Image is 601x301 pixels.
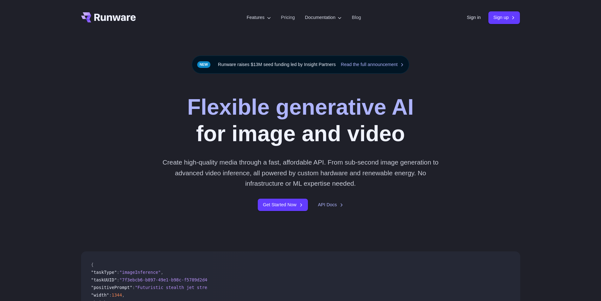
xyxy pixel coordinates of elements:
label: Features [247,14,271,21]
span: , [161,270,163,275]
span: "width" [91,292,109,298]
span: : [117,277,119,282]
span: : [132,285,135,290]
a: Blog [352,14,361,21]
span: : [109,292,112,298]
span: "taskType" [91,270,117,275]
a: Get Started Now [258,199,308,211]
a: Pricing [281,14,295,21]
span: 1344 [112,292,122,298]
span: { [91,262,94,267]
div: Runware raises $13M seed funding led by Insight Partners [192,56,410,74]
a: Read the full announcement [341,61,404,68]
h1: for image and video [187,94,414,147]
a: Sign in [467,14,481,21]
p: Create high-quality media through a fast, affordable API. From sub-second image generation to adv... [160,157,441,189]
a: API Docs [318,201,343,208]
span: "imageInference" [120,270,161,275]
strong: Flexible generative AI [187,95,414,119]
span: "7f3ebcb6-b897-49e1-b98c-f5789d2d40d7" [120,277,218,282]
span: : [117,270,119,275]
label: Documentation [305,14,342,21]
a: Go to / [81,12,136,22]
span: "Futuristic stealth jet streaking through a neon-lit cityscape with glowing purple exhaust" [135,285,370,290]
span: "positivePrompt" [91,285,133,290]
span: "taskUUID" [91,277,117,282]
span: , [122,292,125,298]
a: Sign up [488,11,520,24]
